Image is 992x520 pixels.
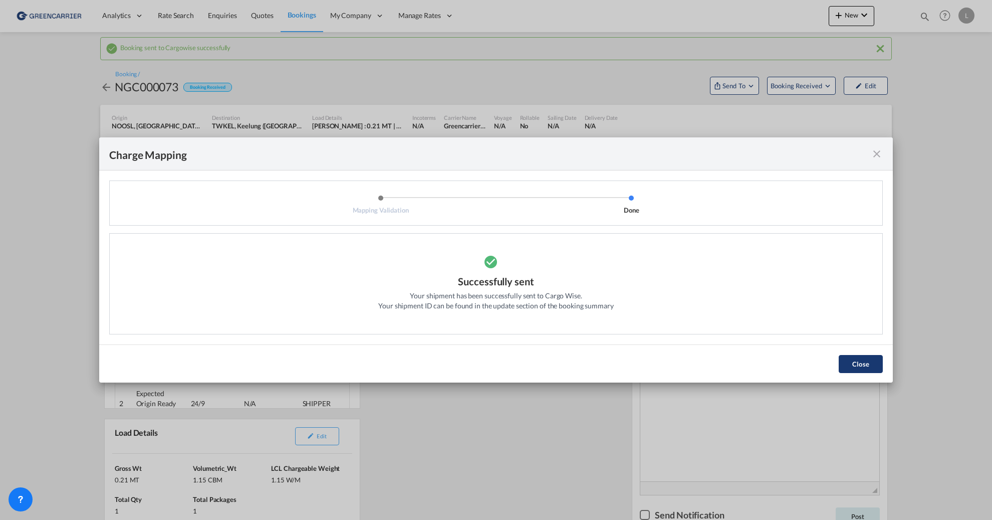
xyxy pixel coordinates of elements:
li: Done [506,195,757,215]
md-dialog: Mapping ValidationDone ... [99,137,893,383]
button: Close [839,355,883,373]
li: Mapping Validation [255,195,506,215]
body: Editor, editor2 [10,10,229,21]
div: Your shipment has been successfully sent to Cargo Wise. [410,291,582,301]
md-icon: icon-checkbox-marked-circle [483,249,509,274]
div: Your shipment ID can be found in the update section of the booking summary [378,301,614,311]
div: Successfully sent [458,274,534,291]
div: Charge Mapping [109,147,187,160]
md-icon: icon-close fg-AAA8AD cursor [871,148,883,160]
